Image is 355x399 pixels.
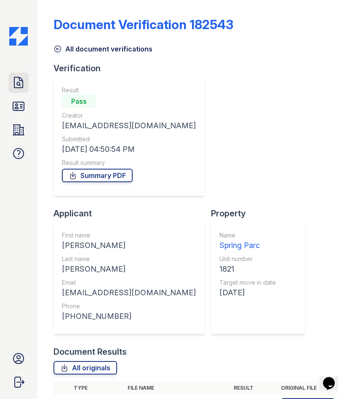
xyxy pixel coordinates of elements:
div: [DATE] [219,287,276,299]
div: Result [62,86,196,94]
div: [PHONE_NUMBER] [62,310,196,322]
div: Target move in date [219,278,276,287]
div: Property [211,208,312,219]
div: Email [62,278,196,287]
div: [DATE] 04:50:54 PM [62,143,196,155]
th: Original file [278,381,338,395]
a: Name Spring Parc [219,231,276,251]
div: [PERSON_NAME] [62,240,196,251]
div: Result summary [62,159,196,167]
div: First name [62,231,196,240]
iframe: chat widget [320,365,347,391]
div: [PERSON_NAME] [62,263,196,275]
div: [EMAIL_ADDRESS][DOMAIN_NAME] [62,120,196,132]
div: [EMAIL_ADDRESS][DOMAIN_NAME] [62,287,196,299]
div: Document Verification 182543 [53,17,233,32]
div: Phone [62,302,196,310]
th: Type [70,381,124,395]
div: Creator [62,111,196,120]
div: Unit number [219,255,276,263]
img: CE_Icon_Blue-c292c112584629df590d857e76928e9f676e5b41ef8f769ba2f05ee15b207248.png [9,27,28,46]
div: Last name [62,255,196,263]
th: Result [230,381,278,395]
div: 1821 [219,263,276,275]
th: File name [124,381,230,395]
div: Verification [53,62,211,74]
div: Pass [62,94,96,108]
div: Spring Parc [219,240,276,251]
div: Applicant [53,208,211,219]
a: Summary PDF [62,169,133,182]
div: Submitted [62,135,196,143]
a: All document verifications [53,44,152,54]
div: Name [219,231,276,240]
div: Document Results [53,346,127,358]
a: All originals [53,361,117,375]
